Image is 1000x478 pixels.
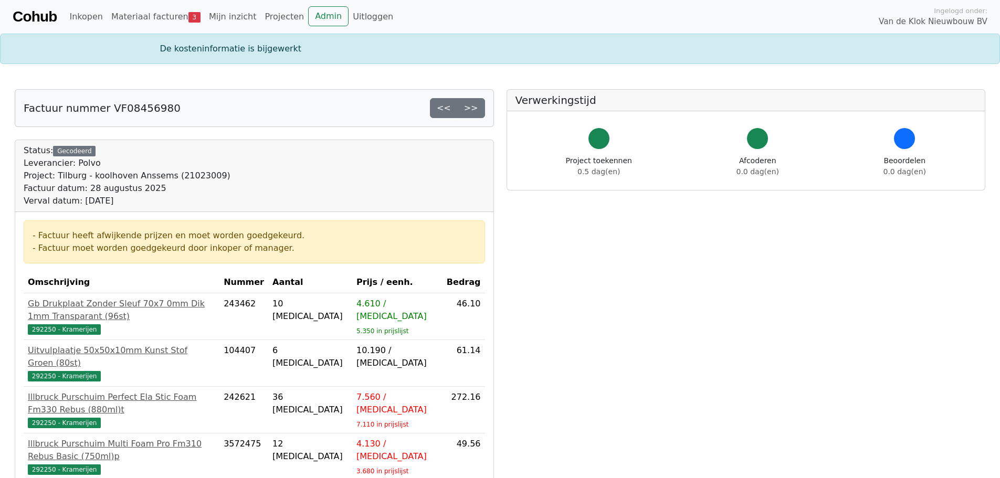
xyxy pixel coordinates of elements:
td: 104407 [219,340,268,387]
div: 4.610 / [MEDICAL_DATA] [356,298,437,323]
span: 292250 - Kramerijen [28,418,101,428]
a: Illbruck Purschuim Multi Foam Pro Fm310 Rebus Basic (750ml)p292250 - Kramerijen [28,438,215,475]
span: 3 [188,12,201,23]
a: Uitvulplaatje 50x50x10mm Kunst Stof Groen (80st)292250 - Kramerijen [28,344,215,382]
div: - Factuur heeft afwijkende prijzen en moet worden goedgekeurd. [33,229,476,242]
sub: 7.110 in prijslijst [356,421,408,428]
a: Materiaal facturen3 [107,6,205,27]
span: 0.5 dag(en) [577,167,620,176]
th: Aantal [268,272,352,293]
th: Prijs / eenh. [352,272,441,293]
span: 292250 - Kramerijen [28,324,101,335]
td: 242621 [219,387,268,433]
div: Leverancier: Polvo [24,157,230,169]
div: Illbruck Purschuim Perfect Ela Stic Foam Fm330 Rebus (880ml)t [28,391,215,416]
a: Admin [308,6,349,26]
a: Cohub [13,4,57,29]
a: Gb Drukplaat Zonder Sleuf 70x7 0mm Dik 1mm Transparant (96st)292250 - Kramerijen [28,298,215,335]
sub: 5.350 in prijslijst [356,327,408,335]
div: - Factuur moet worden goedgekeurd door inkoper of manager. [33,242,476,254]
a: Uitloggen [349,6,397,27]
div: Beoordelen [883,155,926,177]
h5: Factuur nummer VF08456980 [24,102,181,114]
span: 0.0 dag(en) [736,167,779,176]
div: Factuur datum: 28 augustus 2025 [24,182,230,195]
a: >> [457,98,485,118]
span: 292250 - Kramerijen [28,464,101,475]
span: Ingelogd onder: [934,6,987,16]
div: De kosteninformatie is bijgewerkt [154,43,847,55]
a: Inkopen [65,6,107,27]
div: Project toekennen [566,155,632,177]
span: 0.0 dag(en) [883,167,926,176]
div: Status: [24,144,230,207]
div: 10 [MEDICAL_DATA] [272,298,348,323]
div: 12 [MEDICAL_DATA] [272,438,348,463]
th: Omschrijving [24,272,219,293]
div: 36 [MEDICAL_DATA] [272,391,348,416]
a: << [430,98,458,118]
div: 6 [MEDICAL_DATA] [272,344,348,369]
span: 292250 - Kramerijen [28,371,101,381]
div: Project: Tilburg - koolhoven Anssems (21023009) [24,169,230,182]
td: 272.16 [441,387,485,433]
div: 10.190 / [MEDICAL_DATA] [356,344,437,369]
th: Nummer [219,272,268,293]
div: Afcoderen [736,155,779,177]
div: Uitvulplaatje 50x50x10mm Kunst Stof Groen (80st) [28,344,215,369]
span: Van de Klok Nieuwbouw BV [879,16,987,28]
div: Illbruck Purschuim Multi Foam Pro Fm310 Rebus Basic (750ml)p [28,438,215,463]
sub: 3.680 in prijslijst [356,468,408,475]
td: 243462 [219,293,268,340]
h5: Verwerkingstijd [515,94,977,107]
a: Illbruck Purschuim Perfect Ela Stic Foam Fm330 Rebus (880ml)t292250 - Kramerijen [28,391,215,429]
div: 7.560 / [MEDICAL_DATA] [356,391,437,416]
th: Bedrag [441,272,485,293]
a: Mijn inzicht [205,6,261,27]
div: 4.130 / [MEDICAL_DATA] [356,438,437,463]
div: Gb Drukplaat Zonder Sleuf 70x7 0mm Dik 1mm Transparant (96st) [28,298,215,323]
a: Projecten [260,6,308,27]
div: Gecodeerd [53,146,96,156]
td: 46.10 [441,293,485,340]
div: Verval datum: [DATE] [24,195,230,207]
td: 61.14 [441,340,485,387]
